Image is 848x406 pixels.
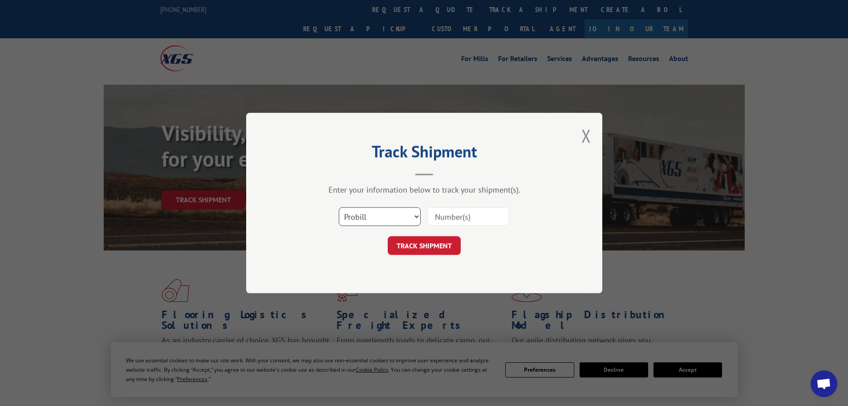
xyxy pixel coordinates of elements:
[581,124,591,148] button: Close modal
[388,236,461,255] button: TRACK SHIPMENT
[811,370,837,397] div: Open chat
[291,185,558,195] div: Enter your information below to track your shipment(s).
[427,207,509,226] input: Number(s)
[291,145,558,162] h2: Track Shipment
